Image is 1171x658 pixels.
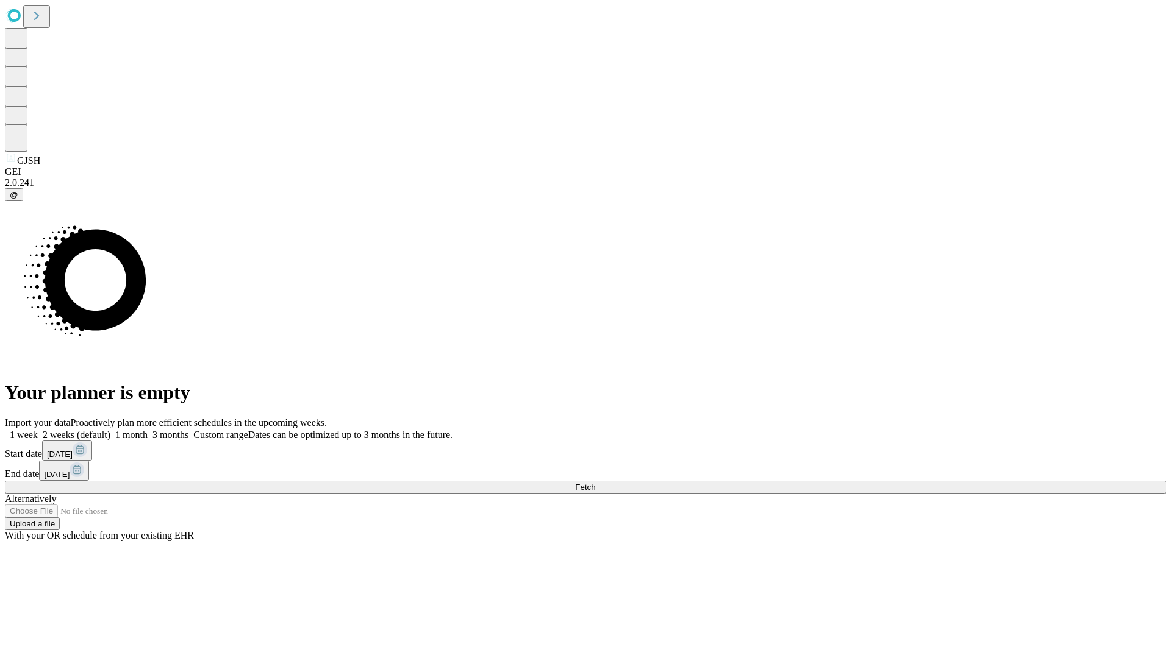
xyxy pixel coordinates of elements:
button: [DATE] [39,461,89,481]
span: With your OR schedule from your existing EHR [5,530,194,540]
span: Proactively plan more efficient schedules in the upcoming weeks. [71,417,327,428]
span: @ [10,190,18,199]
span: Import your data [5,417,71,428]
h1: Your planner is empty [5,381,1166,404]
span: 1 week [10,430,38,440]
span: Alternatively [5,493,56,504]
button: Fetch [5,481,1166,493]
button: @ [5,188,23,201]
span: GJSH [17,155,40,166]
span: 2 weeks (default) [43,430,110,440]
button: [DATE] [42,440,92,461]
button: Upload a file [5,517,60,530]
span: [DATE] [44,470,70,479]
span: 1 month [115,430,148,440]
span: Custom range [193,430,248,440]
div: Start date [5,440,1166,461]
div: End date [5,461,1166,481]
span: [DATE] [47,450,73,459]
span: Fetch [575,483,595,492]
div: 2.0.241 [5,177,1166,188]
span: 3 months [152,430,188,440]
span: Dates can be optimized up to 3 months in the future. [248,430,453,440]
div: GEI [5,166,1166,177]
